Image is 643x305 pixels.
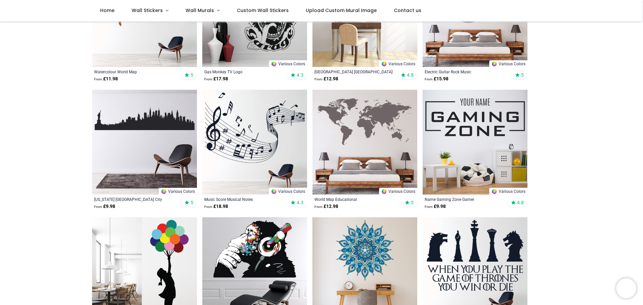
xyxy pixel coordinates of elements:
img: Color Wheel [491,61,497,67]
span: Upload Custom Mural Image [306,7,377,14]
img: Color Wheel [161,188,167,195]
span: 4.8 [407,72,414,78]
span: From [425,205,433,209]
strong: £ 12.98 [314,76,338,82]
span: 4.3 [297,200,303,206]
span: From [94,77,102,81]
a: Various Colors [489,188,527,195]
img: Color Wheel [381,188,387,195]
span: Contact us [394,7,421,14]
iframe: Brevo live chat [616,278,636,298]
span: From [425,77,433,81]
span: 5 [411,200,414,206]
span: From [314,77,323,81]
strong: £ 18.98 [204,203,228,210]
span: 4.3 [297,72,303,78]
strong: £ 12.98 [314,203,338,210]
a: [US_STATE] [GEOGRAPHIC_DATA] City Skyline [94,197,175,202]
img: Color Wheel [381,61,387,67]
a: Various Colors [489,60,527,67]
span: Wall Stickers [132,7,163,14]
span: From [314,205,323,209]
a: Various Colors [269,188,307,195]
img: Music Score Musical Notes Wall Sticker [202,90,307,195]
strong: £ 9.98 [425,203,446,210]
strong: £ 9.98 [94,203,115,210]
img: Color Wheel [271,188,277,195]
span: 5 [191,200,193,206]
a: Various Colors [269,60,307,67]
a: Watercolour World Map [94,69,175,74]
img: Color Wheel [271,61,277,67]
span: From [204,205,212,209]
a: Music Score Musical Notes [204,197,285,202]
strong: £ 11.98 [94,76,118,82]
img: Personalised Name Gaming Zone Gamer Wall Sticker [423,90,527,195]
strong: £ 17.98 [204,76,228,82]
a: World Map Educational [314,197,395,202]
span: From [94,205,102,209]
a: Various Colors [159,188,197,195]
span: 4.8 [517,200,524,206]
img: New York USA City Skyline Wall Sticker - Mod8 [92,90,197,195]
a: Various Colors [379,60,417,67]
span: Wall Murals [186,7,214,14]
img: World Map Educational Wall Sticker [312,90,417,195]
a: Various Colors [379,188,417,195]
span: 5 [191,72,193,78]
strong: £ 15.98 [425,76,448,82]
span: Home [100,7,115,14]
img: Color Wheel [491,188,497,195]
span: 5 [521,72,524,78]
span: From [204,77,212,81]
a: Name Gaming Zone Gamer [425,197,505,202]
a: Gas Monkey TV Logo [204,69,285,74]
a: Electric Guitar Rock Music [425,69,505,74]
a: [GEOGRAPHIC_DATA] [GEOGRAPHIC_DATA] UK Cityscape [314,69,395,74]
span: Custom Wall Stickers [237,7,289,14]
